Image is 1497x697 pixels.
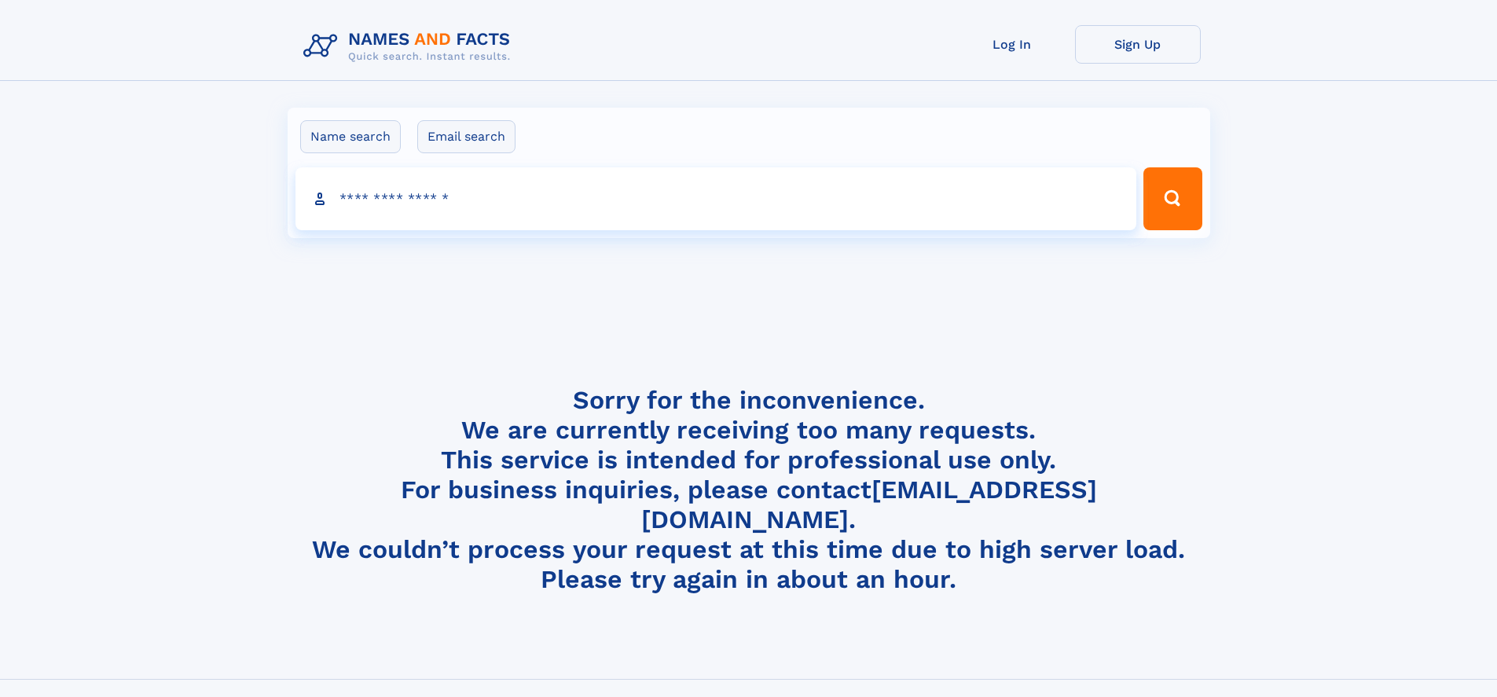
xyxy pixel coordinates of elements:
[641,475,1097,534] a: [EMAIL_ADDRESS][DOMAIN_NAME]
[297,385,1201,595] h4: Sorry for the inconvenience. We are currently receiving too many requests. This service is intend...
[417,120,516,153] label: Email search
[297,25,523,68] img: Logo Names and Facts
[295,167,1137,230] input: search input
[300,120,401,153] label: Name search
[1075,25,1201,64] a: Sign Up
[949,25,1075,64] a: Log In
[1143,167,1202,230] button: Search Button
